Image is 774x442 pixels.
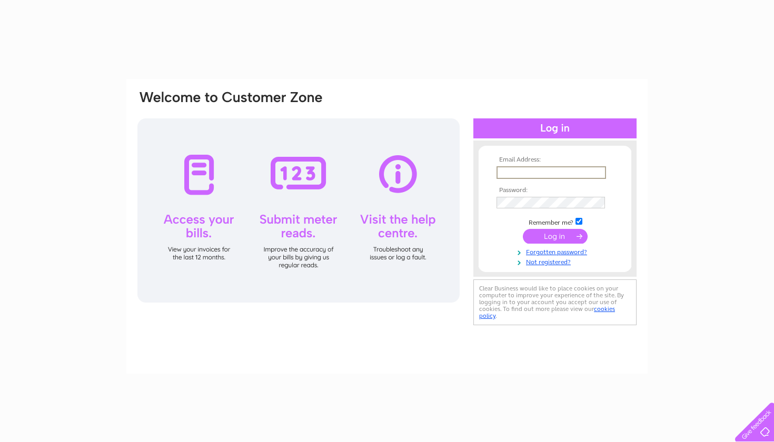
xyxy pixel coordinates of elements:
td: Remember me? [494,216,616,227]
th: Password: [494,187,616,194]
a: Forgotten password? [497,246,616,256]
a: cookies policy [479,305,615,319]
input: Submit [523,229,588,244]
th: Email Address: [494,156,616,164]
a: Not registered? [497,256,616,266]
div: Clear Business would like to place cookies on your computer to improve your experience of the sit... [473,279,637,325]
